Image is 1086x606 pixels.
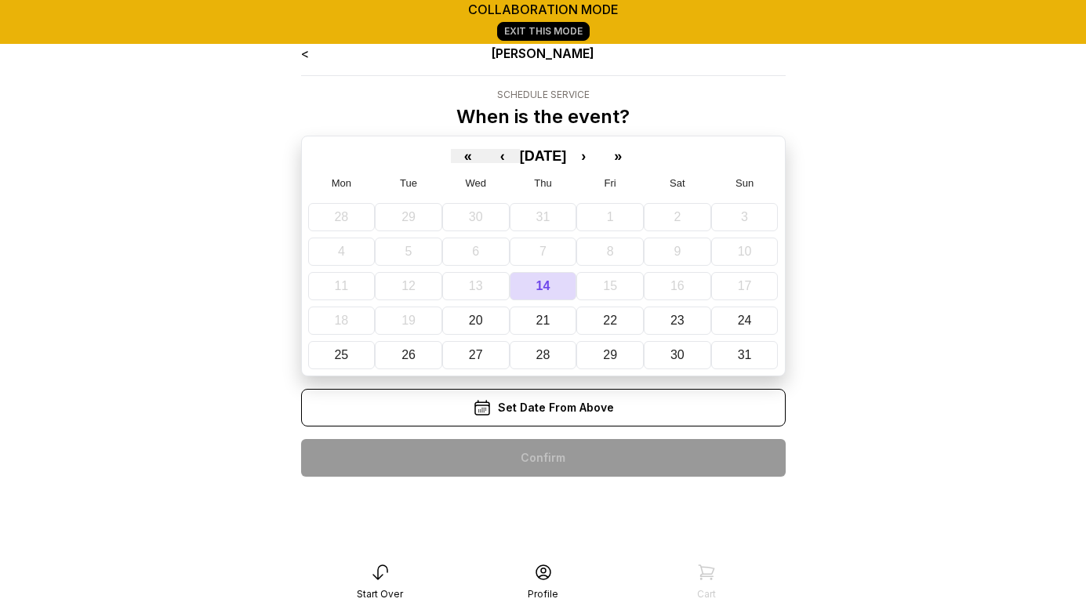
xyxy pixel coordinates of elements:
button: August 3, 2025 [711,203,779,231]
button: August 7, 2025 [510,238,577,266]
button: August 20, 2025 [442,307,510,335]
abbr: August 19, 2025 [401,314,416,327]
abbr: August 11, 2025 [334,279,348,292]
a: Exit This Mode [497,22,590,41]
abbr: August 10, 2025 [738,245,752,258]
button: August 17, 2025 [711,272,779,300]
button: August 12, 2025 [375,272,442,300]
abbr: August 3, 2025 [741,210,748,223]
abbr: August 1, 2025 [607,210,614,223]
abbr: August 28, 2025 [536,348,550,361]
button: July 28, 2025 [308,203,376,231]
abbr: August 4, 2025 [338,245,345,258]
abbr: August 5, 2025 [405,245,412,258]
button: July 31, 2025 [510,203,577,231]
abbr: August 31, 2025 [738,348,752,361]
div: Schedule Service [456,89,630,101]
button: August 9, 2025 [644,238,711,266]
button: August 27, 2025 [442,341,510,369]
abbr: August 12, 2025 [401,279,416,292]
abbr: July 31, 2025 [536,210,550,223]
div: Start Over [357,588,403,601]
button: « [451,149,485,163]
a: < [301,45,309,61]
button: August 10, 2025 [711,238,779,266]
abbr: August 8, 2025 [607,245,614,258]
abbr: August 15, 2025 [603,279,617,292]
button: August 16, 2025 [644,272,711,300]
abbr: August 16, 2025 [670,279,685,292]
abbr: Tuesday [400,177,417,189]
div: Profile [528,588,558,601]
button: [DATE] [520,149,567,163]
button: August 21, 2025 [510,307,577,335]
abbr: August 23, 2025 [670,314,685,327]
button: August 4, 2025 [308,238,376,266]
button: August 28, 2025 [510,341,577,369]
abbr: Saturday [670,177,685,189]
abbr: Wednesday [466,177,487,189]
button: August 29, 2025 [576,341,644,369]
p: When is the event? [456,104,630,129]
button: » [601,149,635,163]
abbr: July 29, 2025 [401,210,416,223]
div: [PERSON_NAME] [398,44,688,63]
button: August 14, 2025 [510,272,577,300]
abbr: August 18, 2025 [334,314,348,327]
button: July 29, 2025 [375,203,442,231]
abbr: August 13, 2025 [469,279,483,292]
abbr: July 28, 2025 [334,210,348,223]
abbr: August 21, 2025 [536,314,550,327]
button: August 24, 2025 [711,307,779,335]
button: August 13, 2025 [442,272,510,300]
abbr: August 7, 2025 [539,245,547,258]
abbr: Thursday [534,177,551,189]
button: August 5, 2025 [375,238,442,266]
abbr: August 26, 2025 [401,348,416,361]
abbr: Monday [332,177,351,189]
button: August 25, 2025 [308,341,376,369]
abbr: August 6, 2025 [472,245,479,258]
abbr: August 20, 2025 [469,314,483,327]
abbr: August 29, 2025 [603,348,617,361]
button: › [566,149,601,163]
abbr: Friday [605,177,616,189]
button: August 1, 2025 [576,203,644,231]
button: August 23, 2025 [644,307,711,335]
button: August 18, 2025 [308,307,376,335]
abbr: August 25, 2025 [334,348,348,361]
button: August 2, 2025 [644,203,711,231]
button: August 22, 2025 [576,307,644,335]
button: August 30, 2025 [644,341,711,369]
button: August 8, 2025 [576,238,644,266]
abbr: August 30, 2025 [670,348,685,361]
button: August 11, 2025 [308,272,376,300]
span: [DATE] [520,148,567,164]
abbr: August 2, 2025 [674,210,681,223]
abbr: August 17, 2025 [738,279,752,292]
abbr: Sunday [736,177,754,189]
abbr: August 22, 2025 [603,314,617,327]
abbr: August 24, 2025 [738,314,752,327]
button: August 31, 2025 [711,341,779,369]
abbr: August 27, 2025 [469,348,483,361]
button: August 26, 2025 [375,341,442,369]
abbr: August 14, 2025 [536,279,550,292]
button: July 30, 2025 [442,203,510,231]
button: August 19, 2025 [375,307,442,335]
button: August 6, 2025 [442,238,510,266]
button: ‹ [485,149,520,163]
button: August 15, 2025 [576,272,644,300]
abbr: July 30, 2025 [469,210,483,223]
abbr: August 9, 2025 [674,245,681,258]
div: Set Date From Above [301,389,786,426]
div: Cart [697,588,716,601]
